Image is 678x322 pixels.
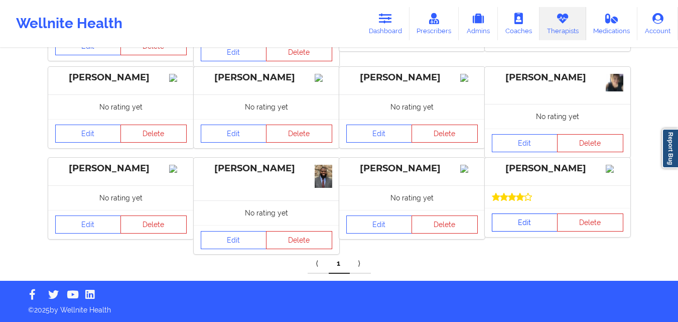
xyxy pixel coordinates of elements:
[410,7,459,40] a: Prescribers
[637,7,678,40] a: Account
[606,74,623,91] img: U_g4Pd1T9wvApRPb5tbG8iPP_qnuUtWMi0JI3wuSfxk.jpeg
[412,125,478,143] button: Delete
[329,254,350,274] a: 1
[55,216,121,234] a: Edit
[120,125,187,143] button: Delete
[339,94,485,119] div: No rating yet
[169,165,187,173] img: Image%2Fplaceholer-image.png
[361,7,410,40] a: Dashboard
[194,94,339,119] div: No rating yet
[55,125,121,143] a: Edit
[120,216,187,234] button: Delete
[266,125,332,143] button: Delete
[557,134,623,152] button: Delete
[498,7,539,40] a: Coaches
[194,200,339,225] div: No rating yet
[460,74,478,82] img: Image%2Fplaceholer-image.png
[201,231,267,249] a: Edit
[55,72,187,83] div: [PERSON_NAME]
[346,125,413,143] a: Edit
[201,43,267,61] a: Edit
[485,104,630,129] div: No rating yet
[412,216,478,234] button: Delete
[266,43,332,61] button: Delete
[21,298,657,315] p: © 2025 by Wellnite Health
[339,185,485,210] div: No rating yet
[48,185,194,210] div: No rating yet
[315,74,332,82] img: Image%2Fplaceholer-image.png
[201,72,332,83] div: [PERSON_NAME]
[662,129,678,168] a: Report Bug
[492,72,623,83] div: [PERSON_NAME]
[492,163,623,174] div: [PERSON_NAME]
[55,163,187,174] div: [PERSON_NAME]
[492,134,558,152] a: Edit
[308,254,371,274] div: Pagination Navigation
[346,163,478,174] div: [PERSON_NAME]
[539,7,586,40] a: Therapists
[586,7,638,40] a: Medications
[315,165,332,188] img: IMG_9425.jpeg
[201,163,332,174] div: [PERSON_NAME]
[48,94,194,119] div: No rating yet
[266,231,332,249] button: Delete
[459,7,498,40] a: Admins
[557,213,623,232] button: Delete
[460,165,478,173] img: Image%2Fplaceholer-image.png
[308,254,329,274] a: Previous item
[169,74,187,82] img: Image%2Fplaceholer-image.png
[201,125,267,143] a: Edit
[492,213,558,232] a: Edit
[346,216,413,234] a: Edit
[350,254,371,274] a: Next item
[346,72,478,83] div: [PERSON_NAME]
[606,165,623,173] img: Image%2Fplaceholer-image.png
